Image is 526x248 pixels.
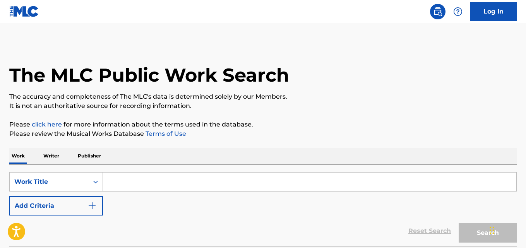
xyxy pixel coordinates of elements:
[144,130,186,137] a: Terms of Use
[430,4,445,19] a: Public Search
[41,148,62,164] p: Writer
[490,219,494,242] div: Drag
[9,129,517,139] p: Please review the Musical Works Database
[9,196,103,216] button: Add Criteria
[32,121,62,128] a: click here
[487,211,526,248] iframe: Chat Widget
[9,148,27,164] p: Work
[9,120,517,129] p: Please for more information about the terms used in the database.
[9,101,517,111] p: It is not an authoritative source for recording information.
[470,2,517,21] a: Log In
[9,172,517,246] form: Search Form
[433,7,442,16] img: search
[87,201,97,210] img: 9d2ae6d4665cec9f34b9.svg
[14,177,84,186] div: Work Title
[450,4,466,19] div: Help
[75,148,103,164] p: Publisher
[9,92,517,101] p: The accuracy and completeness of The MLC's data is determined solely by our Members.
[453,7,463,16] img: help
[9,6,39,17] img: MLC Logo
[9,63,289,87] h1: The MLC Public Work Search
